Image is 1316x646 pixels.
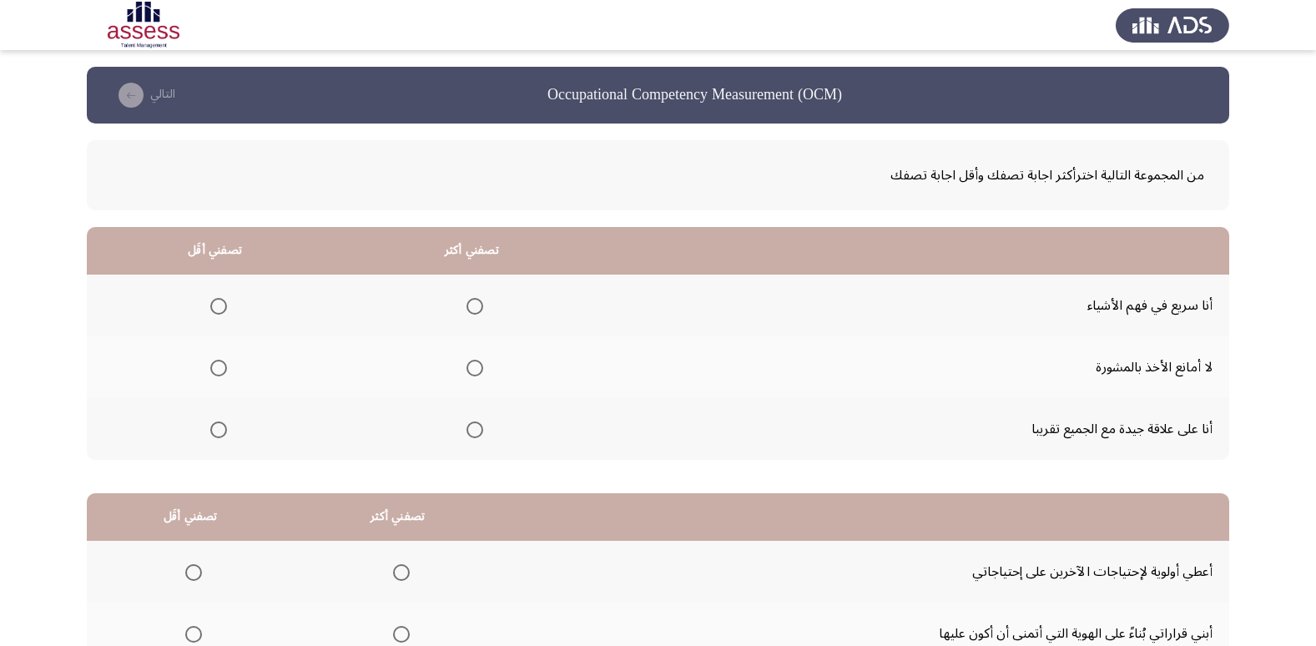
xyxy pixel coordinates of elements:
[204,291,227,320] mat-radio-group: Select an option
[600,275,1229,336] td: أنا سريع في فهم الأشياء
[547,84,842,105] h3: Occupational Competency Measurement (OCM)
[502,541,1229,603] td: أعطي أولوية لإحتياجات الآخرين على إحتياجاتي
[294,493,502,541] th: تصفني أكثر
[112,161,1204,189] span: من المجموعة التالية اخترأكثر اجابة تصفك وأقل اجابة تصفك
[87,2,200,48] img: Assessment logo of OCM R1 ASSESS
[386,558,410,586] mat-radio-group: Select an option
[1116,2,1229,48] img: Assess Talent Management logo
[107,82,180,109] button: check the missing
[87,227,343,275] th: تصفني أقَل
[204,415,227,443] mat-radio-group: Select an option
[600,336,1229,398] td: لا أمانع الأخذ بالمشورة
[600,398,1229,460] td: أنا على علاقة جيدة مع الجميع تقريبا
[179,558,202,586] mat-radio-group: Select an option
[343,227,600,275] th: تصفني أكثر
[204,353,227,381] mat-radio-group: Select an option
[460,353,483,381] mat-radio-group: Select an option
[460,415,483,443] mat-radio-group: Select an option
[460,291,483,320] mat-radio-group: Select an option
[87,493,294,541] th: تصفني أقَل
